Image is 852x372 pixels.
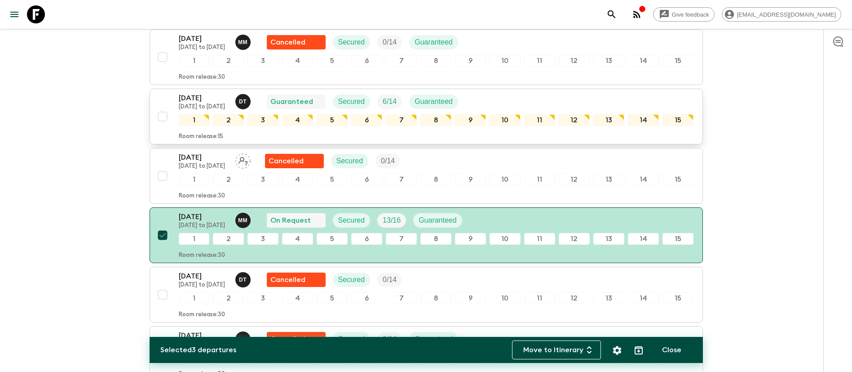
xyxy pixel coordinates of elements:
div: 12 [559,233,590,245]
p: 0 / 14 [383,334,397,345]
div: 14 [628,114,659,126]
p: Selected 3 departures [160,345,236,355]
p: [DATE] [179,271,228,282]
div: 15 [662,174,693,185]
p: D T [239,98,247,105]
p: [DATE] [179,33,228,44]
div: 10 [490,233,521,245]
div: [EMAIL_ADDRESS][DOMAIN_NAME] [722,7,841,22]
div: Trip Fill [377,332,402,346]
div: 1 [179,114,210,126]
div: Flash Pack cancellation [267,35,326,49]
div: Secured [333,332,371,346]
div: 1 [179,292,210,304]
div: Secured [333,213,371,228]
div: 1 [179,174,210,185]
div: 11 [524,114,555,126]
p: Secured [338,215,365,226]
div: 4 [282,292,313,304]
p: Room release: 30 [179,311,225,318]
span: Maddy Moore [235,37,252,45]
div: 3 [247,233,278,245]
a: Give feedback [653,7,715,22]
div: 7 [386,55,417,67]
div: 6 [351,55,382,67]
div: 10 [490,114,521,126]
div: 12 [559,292,590,304]
div: Trip Fill [377,35,402,49]
p: M M [238,336,247,343]
p: Room release: 30 [179,193,225,200]
p: Room release: 30 [179,74,225,81]
div: 13 [593,55,624,67]
div: 11 [524,55,555,67]
button: [DATE][DATE] to [DATE]Assign pack leaderFlash Pack cancellationSecuredTrip Fill123456789101112131... [150,148,703,204]
div: 9 [455,55,486,67]
p: Secured [336,156,363,166]
div: 5 [317,233,348,245]
p: [DATE] to [DATE] [179,44,228,51]
button: Move to Itinerary [512,341,601,359]
div: Trip Fill [377,273,402,287]
p: Cancelled [270,334,305,345]
p: Cancelled [269,156,304,166]
button: menu [5,5,23,23]
span: Maddy Moore [235,334,252,341]
p: D T [239,276,247,283]
p: M M [238,217,247,224]
div: 14 [628,292,659,304]
div: 7 [386,114,417,126]
p: 6 / 14 [383,96,397,107]
div: 2 [213,174,244,185]
p: [DATE] [179,152,228,163]
div: 2 [213,114,244,126]
button: [DATE][DATE] to [DATE]Maddy MooreOn RequestSecuredTrip FillGuaranteed123456789101112131415Room re... [150,207,703,263]
button: [DATE][DATE] to [DATE]Devlin TikiTikiGuaranteedSecuredTrip FillGuaranteed123456789101112131415Roo... [150,89,703,144]
p: 0 / 14 [383,274,397,285]
div: 12 [559,55,590,67]
div: 12 [559,114,590,126]
div: 14 [628,233,659,245]
div: 8 [420,292,451,304]
div: 9 [455,174,486,185]
p: Cancelled [270,37,305,48]
div: 6 [351,292,382,304]
button: Close [651,341,692,359]
p: Cancelled [270,274,305,285]
p: Guaranteed [419,215,457,226]
div: 7 [386,292,417,304]
p: [DATE] to [DATE] [179,103,228,111]
div: 8 [420,174,451,185]
button: MM [235,35,252,50]
p: 0 / 14 [381,156,395,166]
span: Assign pack leader [235,156,251,163]
div: 9 [455,233,486,245]
div: 10 [490,292,521,304]
p: M M [238,39,247,46]
div: 9 [455,114,486,126]
div: Secured [333,94,371,109]
button: [DATE][DATE] to [DATE]Devlin TikiTikiFlash Pack cancellationSecuredTrip Fill123456789101112131415... [150,267,703,323]
p: [DATE] [179,93,228,103]
p: 0 / 14 [383,37,397,48]
div: 5 [317,174,348,185]
div: 11 [524,233,555,245]
div: Trip Fill [377,213,406,228]
p: Room release: 30 [179,252,225,259]
span: Give feedback [667,11,714,18]
p: Secured [338,37,365,48]
div: Flash Pack cancellation [265,154,324,168]
span: [EMAIL_ADDRESS][DOMAIN_NAME] [732,11,841,18]
button: Settings [608,341,626,359]
div: 4 [282,114,313,126]
p: [DATE] [179,330,228,341]
div: 9 [455,292,486,304]
p: Secured [338,96,365,107]
div: 8 [420,233,451,245]
p: 13 / 16 [383,215,401,226]
p: Guaranteed [415,37,453,48]
button: MM [235,332,252,347]
div: Flash Pack cancellation [267,332,326,346]
div: 10 [490,55,521,67]
div: 4 [282,233,313,245]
